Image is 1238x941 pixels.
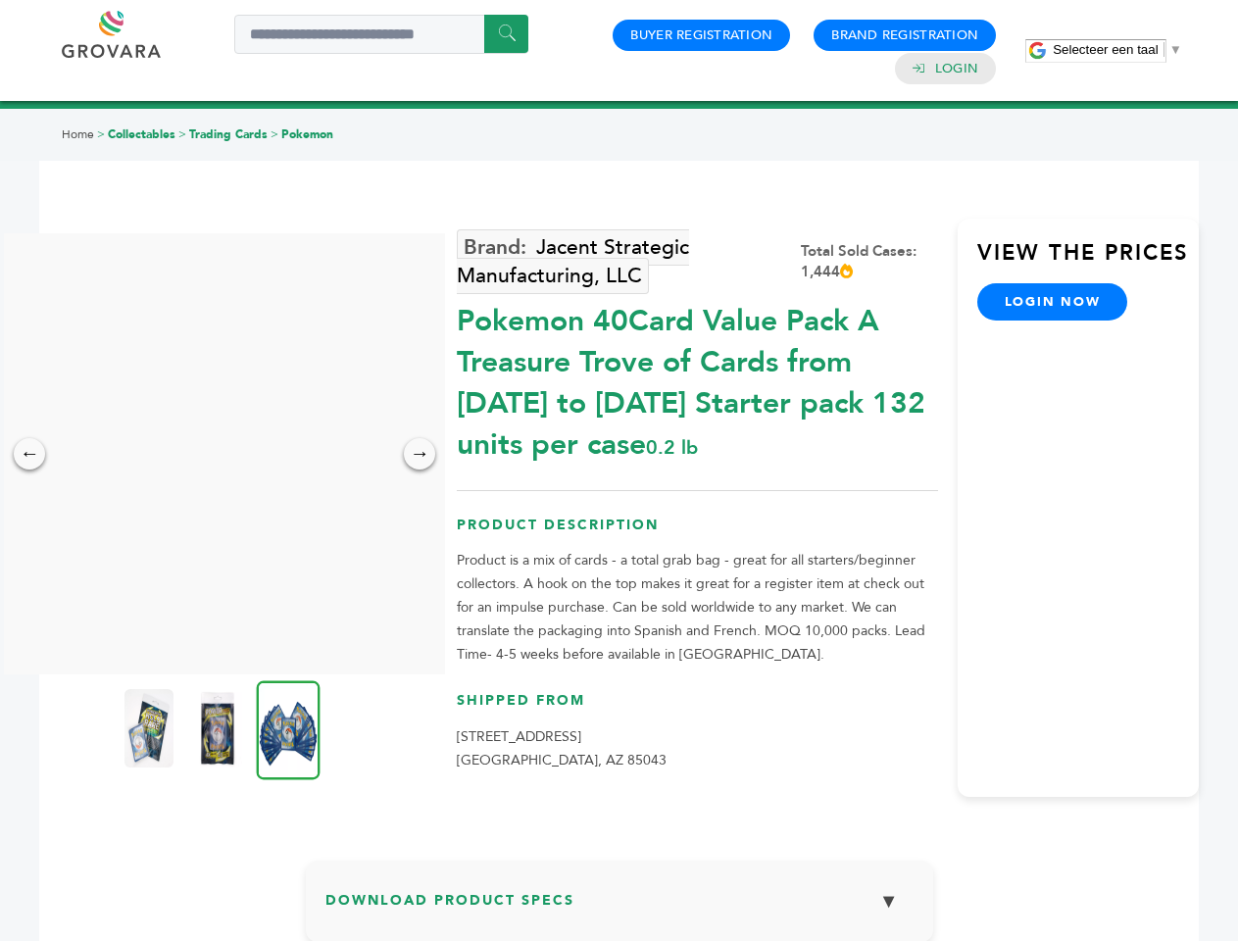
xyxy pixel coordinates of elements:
[1169,42,1182,57] span: ▼
[977,238,1199,283] h3: View the Prices
[1164,42,1164,57] span: ​
[630,26,772,44] a: Buyer Registration
[865,880,914,922] button: ▼
[124,689,173,768] img: Pokemon 40-Card Value Pack – A Treasure Trove of Cards from 1996 to 2024 - Starter pack! 132 unit...
[457,229,689,294] a: Jacent Strategic Manufacturing, LLC
[457,725,938,772] p: [STREET_ADDRESS] [GEOGRAPHIC_DATA], AZ 85043
[271,126,278,142] span: >
[831,26,978,44] a: Brand Registration
[97,126,105,142] span: >
[14,438,45,470] div: ←
[257,680,321,779] img: Pokemon 40-Card Value Pack – A Treasure Trove of Cards from 1996 to 2024 - Starter pack! 132 unit...
[178,126,186,142] span: >
[108,126,175,142] a: Collectables
[646,434,698,461] span: 0.2 lb
[193,689,242,768] img: Pokemon 40-Card Value Pack – A Treasure Trove of Cards from 1996 to 2024 - Starter pack! 132 unit...
[457,691,938,725] h3: Shipped From
[234,15,528,54] input: Search a product or brand...
[801,241,938,282] div: Total Sold Cases: 1,444
[977,283,1128,321] a: login now
[62,126,94,142] a: Home
[457,549,938,667] p: Product is a mix of cards - a total grab bag - great for all starters/beginner collectors. A hook...
[1053,42,1158,57] span: Selecteer een taal
[281,126,333,142] a: Pokemon
[935,60,978,77] a: Login
[325,880,914,937] h3: Download Product Specs
[404,438,435,470] div: →
[1053,42,1182,57] a: Selecteer een taal​
[457,516,938,550] h3: Product Description
[189,126,268,142] a: Trading Cards
[457,291,938,466] div: Pokemon 40Card Value Pack A Treasure Trove of Cards from [DATE] to [DATE] Starter pack 132 units ...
